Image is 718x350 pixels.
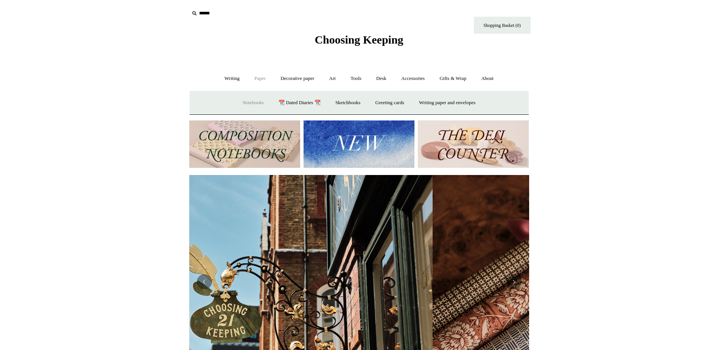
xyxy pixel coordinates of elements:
[304,120,414,168] img: New.jpg__PID:f73bdf93-380a-4a35-bcfe-7823039498e1
[369,69,393,89] a: Desk
[236,93,271,113] a: Notebooks
[329,93,367,113] a: Sketchbooks
[272,93,327,113] a: 📆 Dated Diaries 📆
[474,17,531,34] a: Shopping Basket (0)
[418,120,529,168] img: The Deli Counter
[248,69,273,89] a: Paper
[506,274,522,289] button: Next
[394,69,431,89] a: Accessories
[474,69,500,89] a: About
[189,120,300,168] img: 202302 Composition ledgers.jpg__PID:69722ee6-fa44-49dd-a067-31375e5d54ec
[433,69,473,89] a: Gifts & Wrap
[344,69,368,89] a: Tools
[274,69,321,89] a: Decorative paper
[412,93,482,113] a: Writing paper and envelopes
[315,33,403,46] span: Choosing Keeping
[322,69,343,89] a: Art
[218,69,246,89] a: Writing
[197,274,212,289] button: Previous
[315,39,403,45] a: Choosing Keeping
[369,93,411,113] a: Greeting cards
